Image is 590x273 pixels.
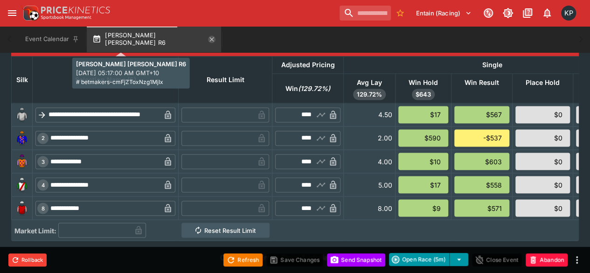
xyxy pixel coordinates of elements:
span: Avg Lay [347,77,392,88]
div: $558 [454,176,509,193]
button: [PERSON_NAME] [PERSON_NAME] R6 [87,26,221,52]
p: [DATE] 05:17:00 AM GMT+10 [76,69,186,77]
span: 129.72% [353,90,386,99]
input: search [340,6,391,21]
button: Abandon [526,253,568,266]
div: 2.00 [347,133,392,143]
span: 4 [40,182,47,188]
div: $0 [515,129,570,147]
button: Kedar Pandit [558,3,579,23]
button: Connected to PK [480,5,497,21]
span: Mark an event as closed and abandoned. [526,254,568,264]
img: runner 3 [14,154,29,169]
div: $0 [515,153,570,170]
p: [PERSON_NAME] [PERSON_NAME] R6 [76,59,186,68]
button: select merge strategy [450,253,468,266]
button: Event Calendar [20,26,85,52]
button: Documentation [519,5,536,21]
div: $590 [398,129,448,147]
div: $0 [515,199,570,217]
button: more [571,254,583,266]
div: $0 [515,106,570,123]
div: 4.50 [347,110,392,119]
div: Kedar Pandit [561,6,576,21]
div: -$537 [454,129,509,147]
span: Win(129.72%) [275,83,340,94]
img: runner 2 [14,131,29,146]
div: $603 [454,153,509,170]
button: open drawer [4,5,21,21]
div: $9 [398,199,448,217]
img: PriceKinetics Logo [21,4,39,22]
span: Selection Name (5) [65,74,146,85]
div: split button [389,253,468,266]
span: Win Hold [398,77,448,88]
img: Sportsbook Management [41,15,91,20]
span: $643 [412,90,435,99]
img: runner 8 [14,201,29,216]
div: $17 [398,176,448,193]
button: Notifications [539,5,555,21]
button: No Bookmarks [393,6,408,21]
span: Win Result [454,77,509,88]
div: $571 [454,199,509,217]
h3: Market Limit: [14,225,56,235]
button: Select Tenant [410,6,477,21]
th: Adjusted Pricing [272,56,344,73]
div: 8.00 [347,203,392,213]
th: Result Limit [179,56,272,103]
div: $10 [398,153,448,170]
div: $0 [515,176,570,193]
div: $567 [454,106,509,123]
img: runner 4 [14,177,29,192]
img: PriceKinetics [41,7,110,14]
th: Silk [12,56,33,103]
span: 3 [40,158,47,165]
img: blank-silk.png [14,107,29,122]
button: Send Snapshot [327,253,385,266]
span: Place Hold [515,77,570,88]
span: # betmakers-cmFjZToxNzg1MjIx [76,77,186,87]
button: Open Race (5m) [389,253,450,266]
div: 5.00 [347,180,392,189]
button: Refresh [223,253,263,266]
button: Reset Result Limit [181,223,270,238]
span: 2 [40,135,47,141]
button: Toggle light/dark mode [500,5,516,21]
span: 8 [40,205,47,211]
div: $17 [398,106,448,123]
div: 4.00 [347,156,392,166]
em: ( 129.72 %) [298,83,330,94]
button: Rollback [8,253,47,266]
